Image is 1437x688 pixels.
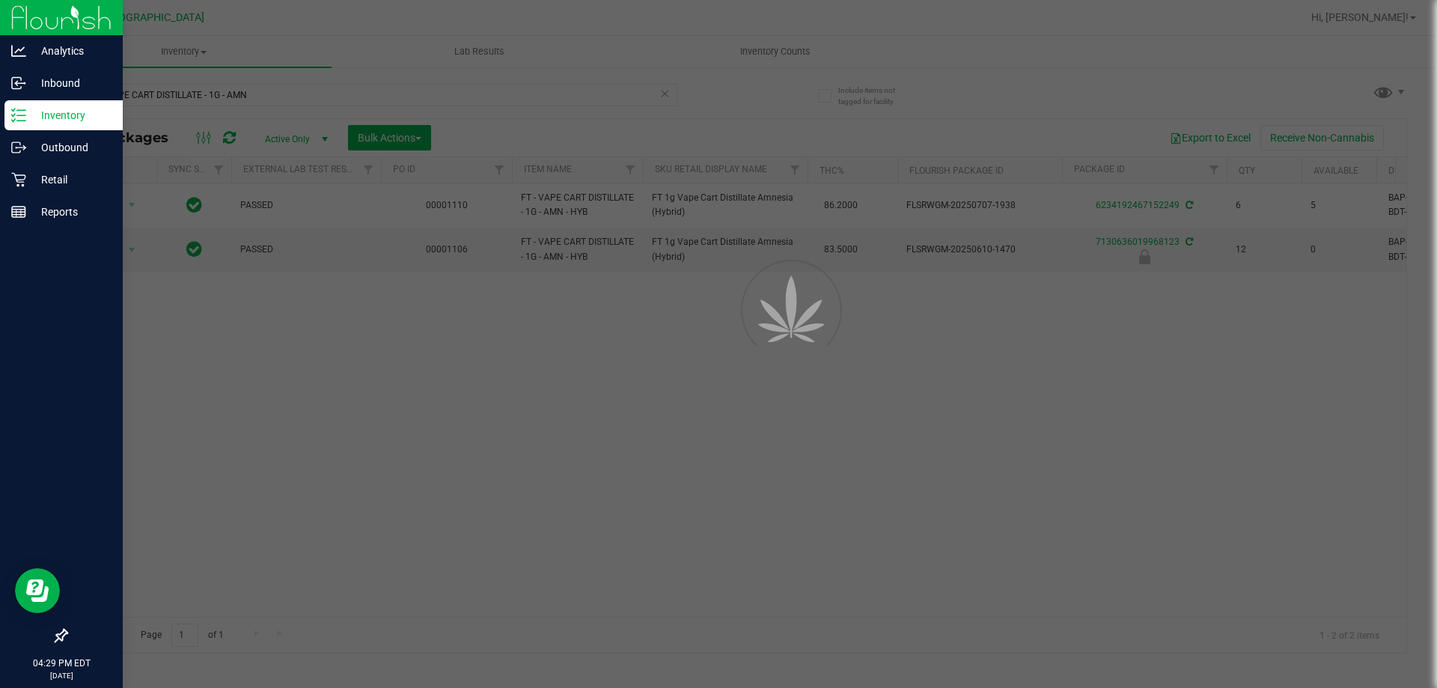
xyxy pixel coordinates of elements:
[11,76,26,91] inline-svg: Inbound
[11,204,26,219] inline-svg: Reports
[26,42,116,60] p: Analytics
[26,203,116,221] p: Reports
[15,568,60,613] iframe: Resource center
[11,108,26,123] inline-svg: Inventory
[7,670,116,681] p: [DATE]
[26,138,116,156] p: Outbound
[7,657,116,670] p: 04:29 PM EDT
[26,171,116,189] p: Retail
[26,74,116,92] p: Inbound
[11,140,26,155] inline-svg: Outbound
[26,106,116,124] p: Inventory
[11,43,26,58] inline-svg: Analytics
[11,172,26,187] inline-svg: Retail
